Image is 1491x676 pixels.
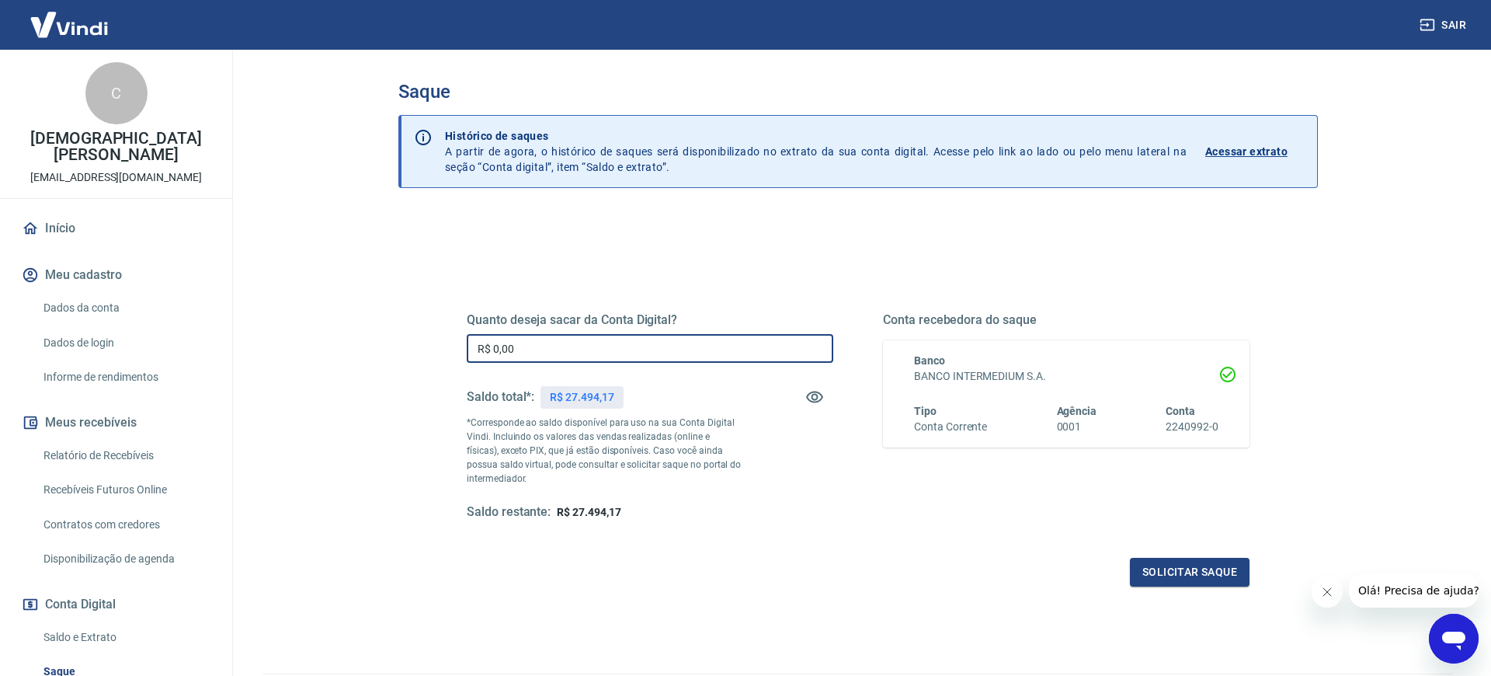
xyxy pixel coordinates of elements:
p: A partir de agora, o histórico de saques será disponibilizado no extrato da sua conta digital. Ac... [445,128,1187,175]
button: Meu cadastro [19,258,214,292]
span: Conta [1166,405,1195,417]
a: Recebíveis Futuros Online [37,474,214,506]
p: Acessar extrato [1205,144,1288,159]
a: Relatório de Recebíveis [37,440,214,472]
h5: Conta recebedora do saque [883,312,1249,328]
button: Sair [1416,11,1472,40]
h5: Saldo total*: [467,389,534,405]
span: R$ 27.494,17 [557,506,620,518]
p: R$ 27.494,17 [550,389,613,406]
h6: Conta Corrente [914,419,987,435]
p: Histórico de saques [445,128,1187,144]
p: [EMAIL_ADDRESS][DOMAIN_NAME] [30,169,202,186]
h6: 2240992-0 [1166,419,1218,435]
button: Conta Digital [19,587,214,622]
button: Solicitar saque [1130,558,1249,587]
button: Meus recebíveis [19,406,214,440]
a: Acessar extrato [1205,128,1305,175]
a: Dados da conta [37,292,214,324]
span: Tipo [914,405,937,417]
span: Agência [1057,405,1097,417]
h6: BANCO INTERMEDIUM S.A. [914,368,1218,385]
a: Dados de login [37,327,214,359]
a: Saldo e Extrato [37,622,214,653]
h5: Saldo restante: [467,504,551,521]
a: Início [19,211,214,246]
a: Informe de rendimentos [37,361,214,393]
img: Vindi [19,1,120,48]
h3: Saque [398,81,1318,103]
a: Contratos com credores [37,509,214,541]
p: [DEMOGRAPHIC_DATA][PERSON_NAME] [12,131,220,163]
a: Disponibilização de agenda [37,543,214,575]
iframe: Mensagem da empresa [1349,573,1479,608]
span: Olá! Precisa de ajuda? [9,11,130,23]
h5: Quanto deseja sacar da Conta Digital? [467,312,833,328]
iframe: Fechar mensagem [1312,577,1343,608]
h6: 0001 [1057,419,1097,435]
div: C [85,62,148,124]
p: *Corresponde ao saldo disponível para uso na sua Conta Digital Vindi. Incluindo os valores das ve... [467,416,742,486]
iframe: Botão para abrir a janela de mensagens [1429,614,1479,664]
span: Banco [914,354,945,367]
